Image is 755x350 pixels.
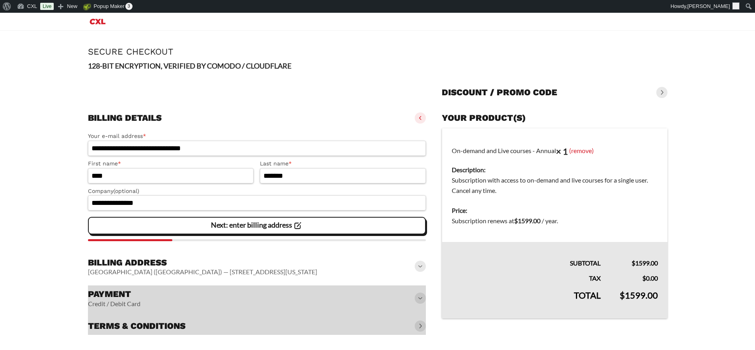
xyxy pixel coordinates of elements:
[88,217,426,234] vaadin-button: Next: enter billing address
[260,159,426,168] label: Last name
[88,268,317,276] vaadin-horizontal-layout: [GEOGRAPHIC_DATA] ([GEOGRAPHIC_DATA]) — [STREET_ADDRESS][US_STATE]
[442,242,610,268] th: Subtotal
[642,274,646,282] span: $
[88,132,426,141] label: Your e-mail address
[514,217,518,224] span: $
[632,259,635,267] span: $
[88,159,254,168] label: First name
[113,188,139,194] span: (optional)
[632,259,658,267] bdi: 1599.00
[40,3,54,10] a: Live
[620,290,625,301] span: $
[88,61,291,70] strong: 128-BIT ENCRYPTION, VERIFIED BY COMODO / CLOUDFLARE
[514,217,540,224] bdi: 1599.00
[452,205,657,216] dt: Price:
[442,87,557,98] h3: Discount / promo code
[125,3,133,10] span: 3
[620,290,658,301] bdi: 1599.00
[452,175,657,196] dd: Subscription with access to on-demand and live courses for a single user. Cancel any time.
[88,112,162,124] h3: Billing details
[556,146,568,157] strong: × 1
[452,165,657,175] dt: Description:
[88,257,317,268] h3: Billing address
[88,187,426,196] label: Company
[442,128,667,201] td: On-demand and Live courses - Annual
[442,268,610,283] th: Tax
[452,217,558,224] span: Subscription renews at .
[88,47,667,57] h1: Secure Checkout
[442,283,610,319] th: Total
[569,146,594,154] a: (remove)
[687,3,730,9] span: [PERSON_NAME]
[542,217,557,224] span: / year
[642,274,658,282] bdi: 0.00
